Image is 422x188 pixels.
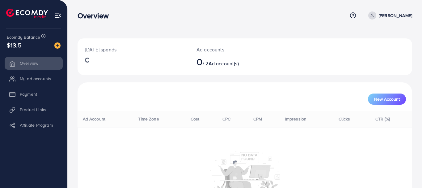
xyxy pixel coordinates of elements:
[209,60,239,67] span: Ad account(s)
[54,12,61,19] img: menu
[196,56,265,68] h2: / 2
[379,12,412,19] p: [PERSON_NAME]
[196,55,203,69] span: 0
[368,94,406,105] button: New Account
[7,41,22,50] span: $13.5
[196,46,265,53] p: Ad accounts
[54,42,61,49] img: image
[366,11,412,20] a: [PERSON_NAME]
[6,9,48,18] img: logo
[7,34,40,40] span: Ecomdy Balance
[374,97,400,101] span: New Account
[85,46,182,53] p: [DATE] spends
[78,11,114,20] h3: Overview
